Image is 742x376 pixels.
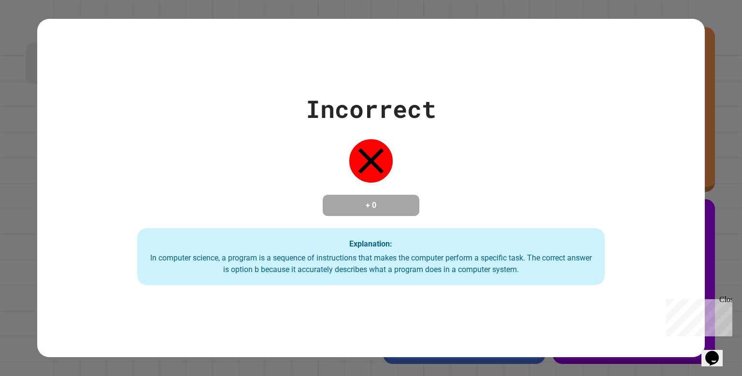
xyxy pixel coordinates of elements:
[306,91,436,127] div: Incorrect
[662,295,732,336] iframe: chat widget
[701,337,732,366] iframe: chat widget
[349,239,392,248] strong: Explanation:
[332,200,410,211] h4: + 0
[147,252,595,275] div: In computer science, a program is a sequence of instructions that makes the computer perform a sp...
[4,4,67,61] div: Chat with us now!Close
